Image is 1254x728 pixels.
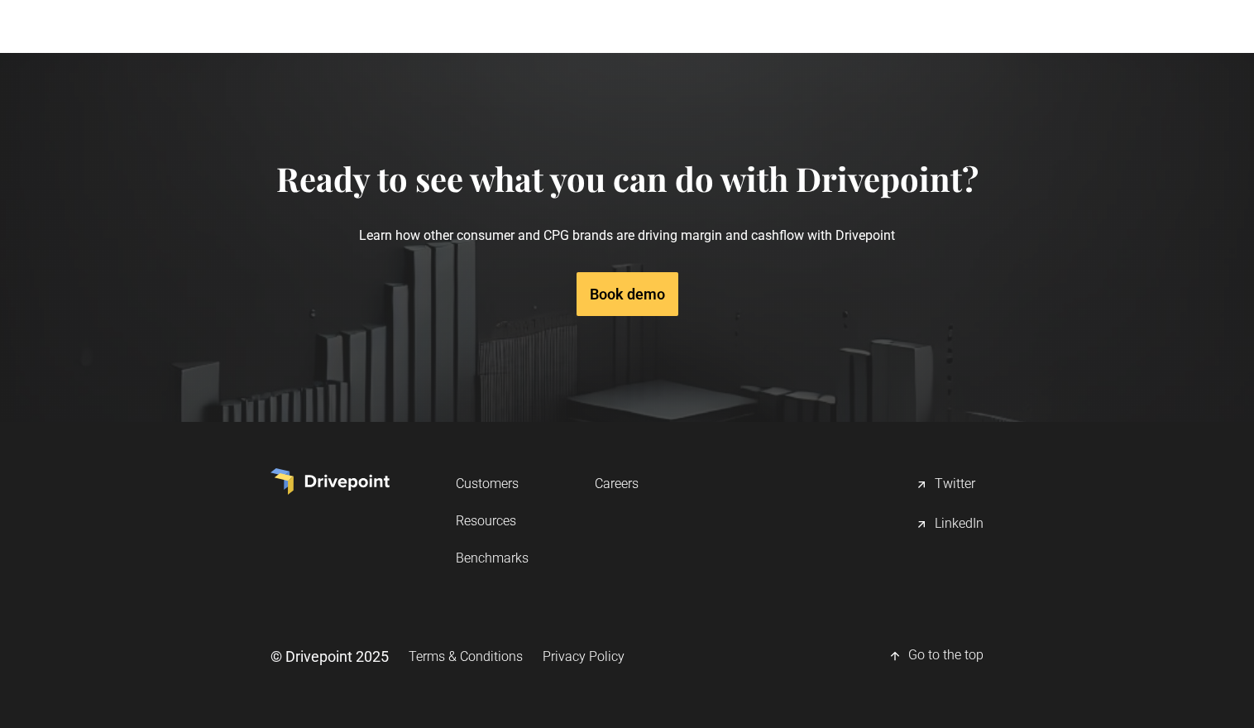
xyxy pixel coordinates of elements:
[915,508,984,541] a: LinkedIn
[577,272,678,316] a: Book demo
[888,639,984,673] a: Go to the top
[543,641,625,672] a: Privacy Policy
[595,468,639,499] a: Careers
[456,543,529,573] a: Benchmarks
[409,641,523,672] a: Terms & Conditions
[915,468,984,501] a: Twitter
[935,515,984,534] div: LinkedIn
[456,505,529,536] a: Resources
[276,159,979,199] h4: Ready to see what you can do with Drivepoint?
[935,475,975,495] div: Twitter
[276,199,979,272] p: Learn how other consumer and CPG brands are driving margin and cashflow with Drivepoint
[456,468,529,499] a: Customers
[270,646,389,667] div: © Drivepoint 2025
[908,646,984,666] div: Go to the top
